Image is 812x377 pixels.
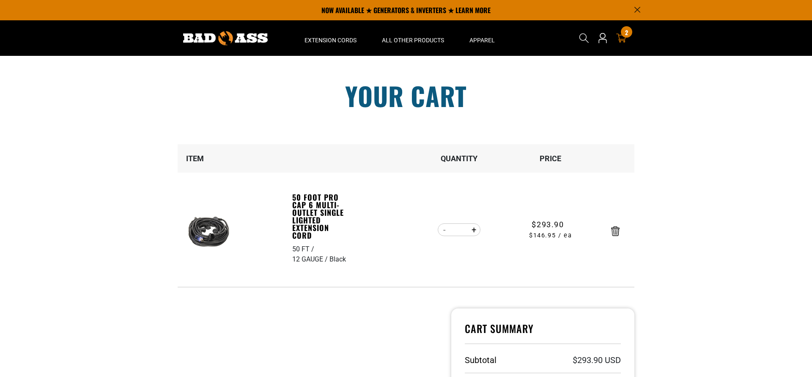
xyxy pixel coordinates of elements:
h3: Subtotal [465,356,497,364]
summary: All Other Products [369,20,457,56]
summary: Apparel [457,20,507,56]
div: 50 FT [292,244,316,254]
span: 2 [625,29,628,36]
a: Remove 50 Foot Pro Cap 6 Multi-Outlet Single Lighted Extension Cord - 50 FT / 12 GAUGE / Black [611,228,620,234]
summary: Extension Cords [292,20,369,56]
div: 12 GAUGE [292,254,329,264]
img: Bad Ass Extension Cords [183,31,268,45]
div: Black [329,254,346,264]
a: 50 Foot Pro Cap 6 Multi-Outlet Single Lighted Extension Cord [292,193,351,239]
p: $293.90 USD [573,356,621,364]
span: All Other Products [382,36,444,44]
input: Quantity for 50 Foot Pro Cap 6 Multi-Outlet Single Lighted Extension Cord [451,223,467,237]
th: Price [505,144,596,173]
span: $146.95 / ea [505,231,596,240]
span: $293.90 [532,219,564,230]
th: Quantity [414,144,505,173]
summary: Search [577,31,591,45]
img: black [181,206,234,260]
th: Item [178,144,292,173]
span: Apparel [469,36,495,44]
h1: Your cart [171,83,641,108]
h4: Cart Summary [465,322,621,344]
span: Extension Cords [304,36,357,44]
